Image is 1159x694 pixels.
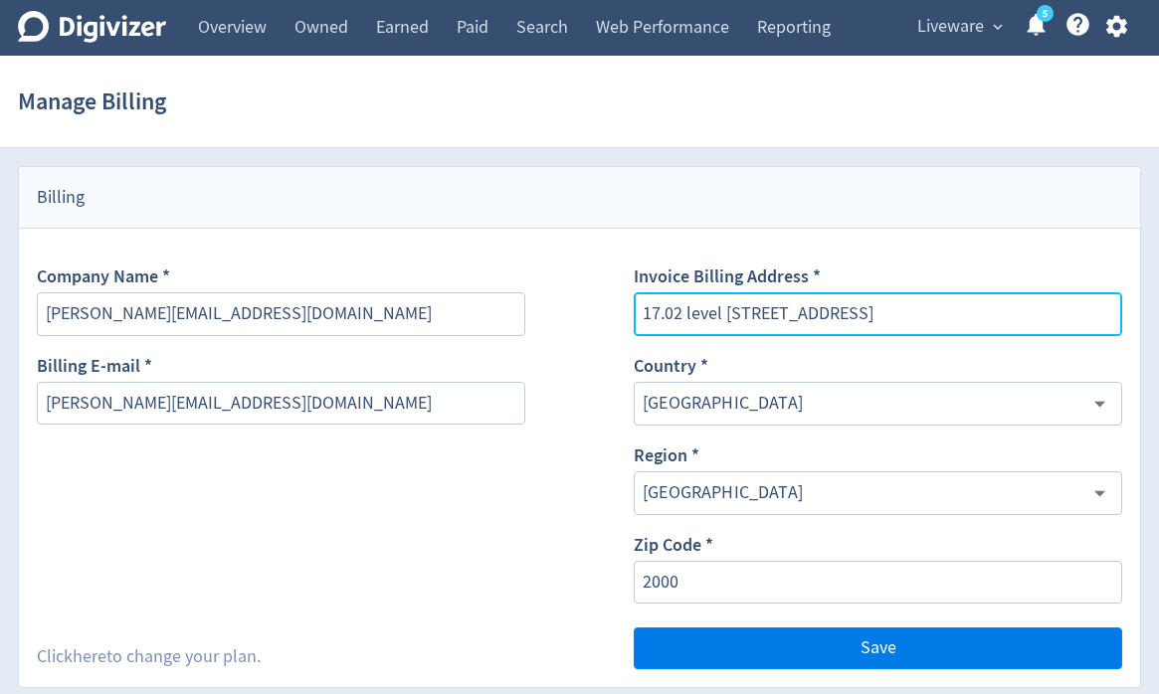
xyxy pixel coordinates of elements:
[861,639,896,657] span: Save
[917,11,984,43] span: Liveware
[1037,5,1054,22] a: 5
[634,264,821,292] label: Invoice Billing Address *
[18,70,166,133] h1: Manage Billing
[73,645,106,668] a: here
[1043,7,1048,21] text: 5
[37,264,170,292] label: Company Name *
[37,354,152,382] label: Billing E-mail *
[19,167,1140,229] div: Billing
[634,627,1122,669] button: Save
[634,443,699,471] label: Region *
[634,354,708,382] label: Country *
[1084,477,1115,508] button: Open
[1084,388,1115,419] button: Open
[910,11,1008,43] button: Liveware
[37,644,261,669] div: Click to change your plan.
[989,18,1007,36] span: expand_more
[634,533,713,561] label: Zip Code *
